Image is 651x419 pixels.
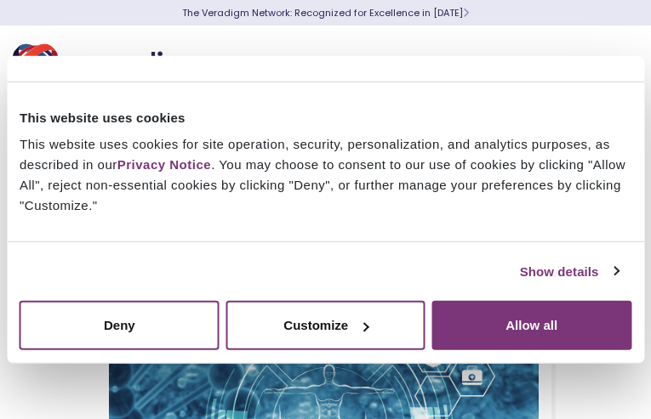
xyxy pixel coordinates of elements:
div: This website uses cookies [20,107,631,127]
img: Veradigm logo [13,38,217,94]
button: Customize [226,301,425,350]
div: This website uses cookies for site operation, security, personalization, and analytics purposes, ... [20,134,631,216]
button: Allow all [431,301,631,350]
button: Deny [20,301,220,350]
span: Learn More [463,6,469,20]
a: Privacy Notice [117,157,211,172]
a: Show details [520,261,619,281]
button: Toggle Navigation Menu [600,44,625,88]
a: The Veradigm Network: Recognized for Excellence in [DATE]Learn More [182,6,469,20]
